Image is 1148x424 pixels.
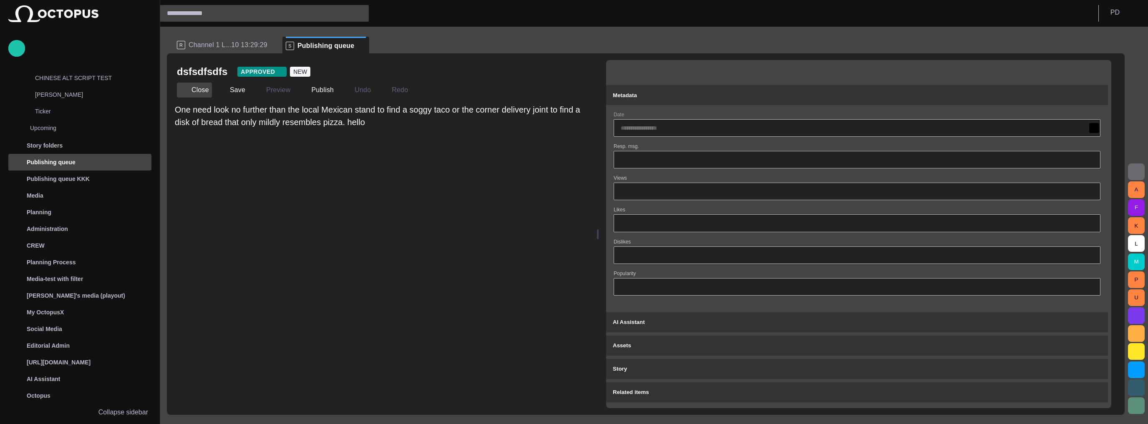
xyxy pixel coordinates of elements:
[27,341,70,350] p: Editorial Admin
[613,319,645,325] span: AI Assistant
[18,87,151,104] div: [PERSON_NAME]
[8,404,151,421] button: Collapse sidebar
[27,158,76,166] p: Publishing queue
[27,175,90,183] p: Publishing queue KKK
[297,83,337,98] button: Publish
[8,371,151,387] div: AI Assistant
[175,105,580,127] span: One need look no further than the local Mexican stand to find a soggy taco or the corner delivery...
[282,37,369,53] div: SPublishing queue
[1128,181,1145,198] button: A
[286,42,294,50] p: S
[8,354,151,371] div: [URL][DOMAIN_NAME]
[18,70,151,87] div: CHINESE ALT SCRIPT TEST
[8,154,151,171] div: Publishing queue
[614,175,627,182] label: Views
[614,111,624,118] label: Date
[174,37,282,53] div: RChannel 1 L...10 13:29:29
[27,375,60,383] p: AI Assistant
[1104,5,1143,20] button: PD
[293,68,307,76] span: NEW
[8,287,151,304] div: [PERSON_NAME]'s media (playout)
[177,65,227,78] h2: dsfsdfsdfs
[606,85,1108,105] button: Metadata
[27,291,125,300] p: [PERSON_NAME]'s media (playout)
[27,258,76,266] p: Planning Process
[614,143,639,150] label: Resp. msg.
[1110,8,1120,18] p: P D
[613,366,627,372] span: Story
[27,191,43,200] p: Media
[30,124,135,132] p: Upcoming
[606,382,1108,402] button: Related items
[177,83,212,98] button: Close
[1128,271,1145,288] button: P
[8,237,151,254] div: CREW
[606,336,1108,356] button: Assets
[35,90,151,99] p: [PERSON_NAME]
[606,312,1108,332] button: AI Assistant
[35,74,151,82] p: CHINESE ALT SCRIPT TEST
[35,107,151,115] p: Ticker
[27,391,50,400] p: Octopus
[613,92,637,98] span: Metadata
[1128,217,1145,234] button: K
[177,41,185,49] p: R
[27,325,62,333] p: Social Media
[189,41,267,49] span: Channel 1 L...10 13:29:29
[614,206,625,213] label: Likes
[8,5,98,22] img: Octopus News Room
[1128,289,1145,306] button: U
[8,387,151,404] div: Octopus
[98,407,148,417] p: Collapse sidebar
[614,238,631,245] label: Dislikes
[614,270,636,277] label: Popularity
[237,67,287,77] button: APPROVED
[27,225,68,233] p: Administration
[18,104,151,120] div: Ticker
[1128,253,1145,270] button: M
[27,308,64,316] p: My OctopusX
[27,208,51,216] p: Planning
[1128,235,1145,252] button: L
[8,271,151,287] div: Media-test with filter
[27,241,45,250] p: CREW
[613,389,649,395] span: Related items
[613,342,631,349] span: Assets
[27,141,63,150] p: Story folders
[8,187,151,204] div: Media
[1128,199,1145,216] button: F
[215,83,248,98] button: Save
[27,358,91,366] p: [URL][DOMAIN_NAME]
[606,359,1108,379] button: Story
[27,275,83,283] p: Media-test with filter
[297,42,354,50] span: Publishing queue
